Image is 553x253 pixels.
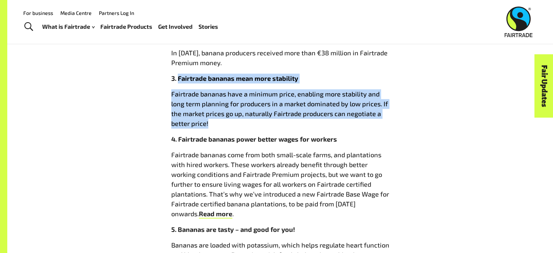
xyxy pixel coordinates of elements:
a: What is Fairtrade [42,21,95,32]
p: In [DATE], banana producers received more than €38 million in Fairtrade Premium money. [171,48,389,68]
a: Fairtrade Products [100,21,152,32]
strong: 4. Fairtrade bananas power better wages for workers [171,135,337,143]
p: Fairtrade bananas have a minimum price, enabling more stability and long term planning for produc... [171,89,389,129]
a: Toggle Search [20,18,37,36]
a: For business [23,10,53,16]
a: Stories [199,21,218,32]
strong: 3. Fairtrade bananas mean more stability [171,74,298,82]
p: Fairtrade bananas come from both small-scale farms, and plantations with hired workers. These wor... [171,150,389,219]
img: Fairtrade Australia New Zealand logo [505,7,533,37]
strong: 5. Bananas are tasty – and good for you! [171,225,295,233]
a: Media Centre [60,10,92,16]
a: Partners Log In [99,10,134,16]
a: Get Involved [158,21,193,32]
a: Read more [199,210,232,218]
